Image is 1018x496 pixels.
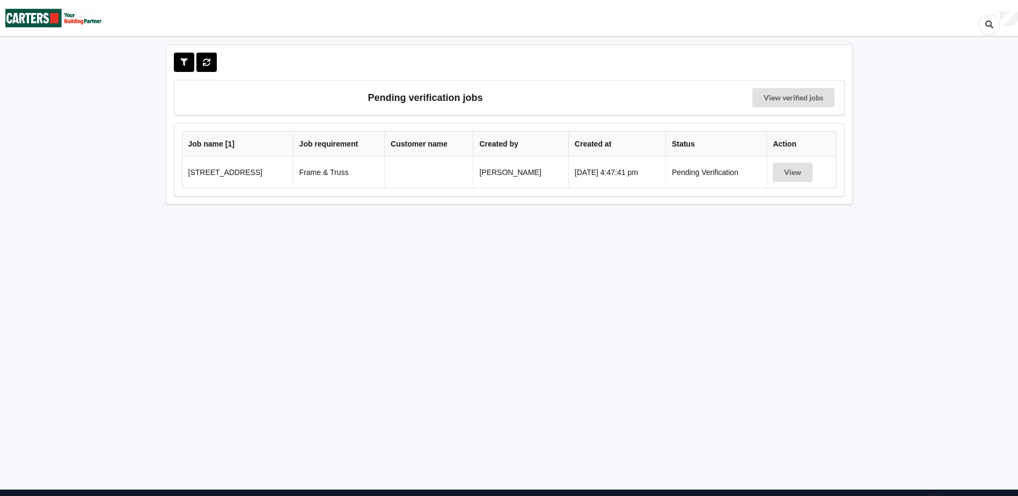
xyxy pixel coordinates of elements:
[752,88,834,107] a: View verified jobs
[5,1,102,35] img: Carters
[773,163,812,182] button: View
[473,157,568,188] td: [PERSON_NAME]
[766,132,836,157] th: Action
[293,157,384,188] td: Frame & Truss
[182,157,293,188] td: [STREET_ADDRESS]
[182,132,293,157] th: Job name [ 1 ]
[568,132,665,157] th: Created at
[665,132,766,157] th: Status
[384,132,473,157] th: Customer name
[1000,11,1018,26] div: User Profile
[473,132,568,157] th: Created by
[182,88,669,107] h3: Pending verification jobs
[568,157,665,188] td: [DATE] 4:47:41 pm
[665,157,766,188] td: Pending Verification
[773,168,815,177] a: View
[293,132,384,157] th: Job requirement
